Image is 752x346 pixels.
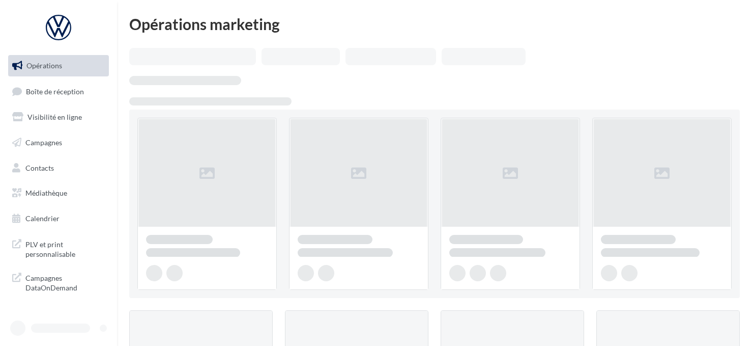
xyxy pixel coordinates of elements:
[27,113,82,121] span: Visibilité en ligne
[6,157,111,179] a: Contacts
[6,267,111,297] a: Campagnes DataOnDemand
[25,138,62,147] span: Campagnes
[6,233,111,263] a: PLV et print personnalisable
[25,271,105,293] span: Campagnes DataOnDemand
[26,87,84,95] span: Boîte de réception
[25,189,67,197] span: Médiathèque
[6,132,111,153] a: Campagnes
[6,81,111,102] a: Boîte de réception
[6,182,111,204] a: Médiathèque
[25,163,54,172] span: Contacts
[25,214,60,223] span: Calendrier
[6,208,111,229] a: Calendrier
[25,237,105,259] span: PLV et print personnalisable
[6,55,111,76] a: Opérations
[129,16,740,32] div: Opérations marketing
[6,107,111,128] a: Visibilité en ligne
[26,61,62,70] span: Opérations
